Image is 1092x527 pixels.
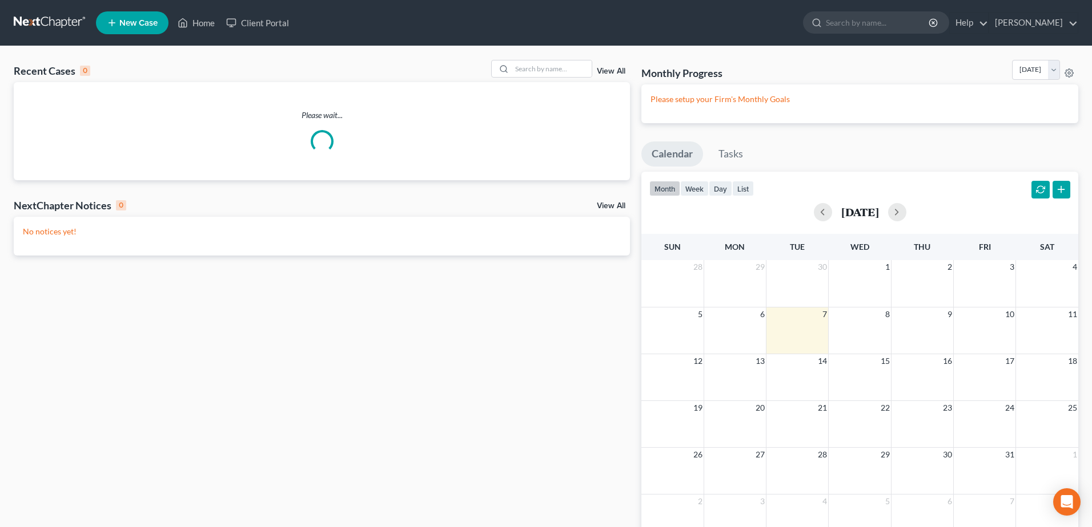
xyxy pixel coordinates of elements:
span: 3 [1009,260,1015,274]
a: Calendar [641,141,703,167]
a: Help [950,13,988,33]
span: 11 [1067,307,1078,321]
span: New Case [119,19,158,27]
div: 0 [80,66,90,76]
span: 25 [1067,401,1078,415]
div: 0 [116,200,126,210]
span: 26 [692,448,704,461]
span: 30 [817,260,828,274]
span: 16 [942,354,953,368]
span: Fri [979,242,991,252]
span: 18 [1067,354,1078,368]
h2: [DATE] [841,206,879,218]
button: month [649,181,680,196]
p: Please wait... [14,110,630,121]
span: 14 [817,354,828,368]
span: 2 [946,260,953,274]
span: 5 [884,494,891,508]
span: 7 [821,307,828,321]
span: 15 [880,354,891,368]
span: 19 [692,401,704,415]
span: 5 [697,307,704,321]
a: View All [597,67,625,75]
span: Sun [664,242,681,252]
span: Sat [1040,242,1054,252]
span: 13 [754,354,766,368]
a: Client Portal [220,13,295,33]
span: 1 [1071,448,1078,461]
span: Mon [725,242,745,252]
span: 4 [1071,260,1078,274]
span: 30 [942,448,953,461]
span: 31 [1004,448,1015,461]
span: Wed [850,242,869,252]
span: 29 [880,448,891,461]
span: 28 [692,260,704,274]
span: 23 [942,401,953,415]
button: day [709,181,732,196]
button: list [732,181,754,196]
span: 24 [1004,401,1015,415]
span: 3 [759,494,766,508]
a: Tasks [708,141,753,167]
span: 6 [759,307,766,321]
a: View All [597,202,625,210]
span: 7 [1009,494,1015,508]
span: 6 [946,494,953,508]
button: week [680,181,709,196]
a: [PERSON_NAME] [989,13,1078,33]
span: 28 [817,448,828,461]
input: Search by name... [826,12,930,33]
p: Please setup your Firm's Monthly Goals [651,94,1069,105]
span: 9 [946,307,953,321]
span: Thu [914,242,930,252]
h3: Monthly Progress [641,66,722,80]
span: 2 [697,494,704,508]
span: 20 [754,401,766,415]
span: 22 [880,401,891,415]
a: Home [172,13,220,33]
span: 29 [754,260,766,274]
span: Tue [790,242,805,252]
span: 12 [692,354,704,368]
span: 1 [884,260,891,274]
span: 8 [884,307,891,321]
span: 21 [817,401,828,415]
div: NextChapter Notices [14,198,126,212]
input: Search by name... [512,60,592,77]
div: Recent Cases [14,64,90,78]
div: Open Intercom Messenger [1053,488,1081,516]
p: No notices yet! [23,226,621,237]
span: 4 [821,494,828,508]
span: 27 [754,448,766,461]
span: 17 [1004,354,1015,368]
span: 10 [1004,307,1015,321]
